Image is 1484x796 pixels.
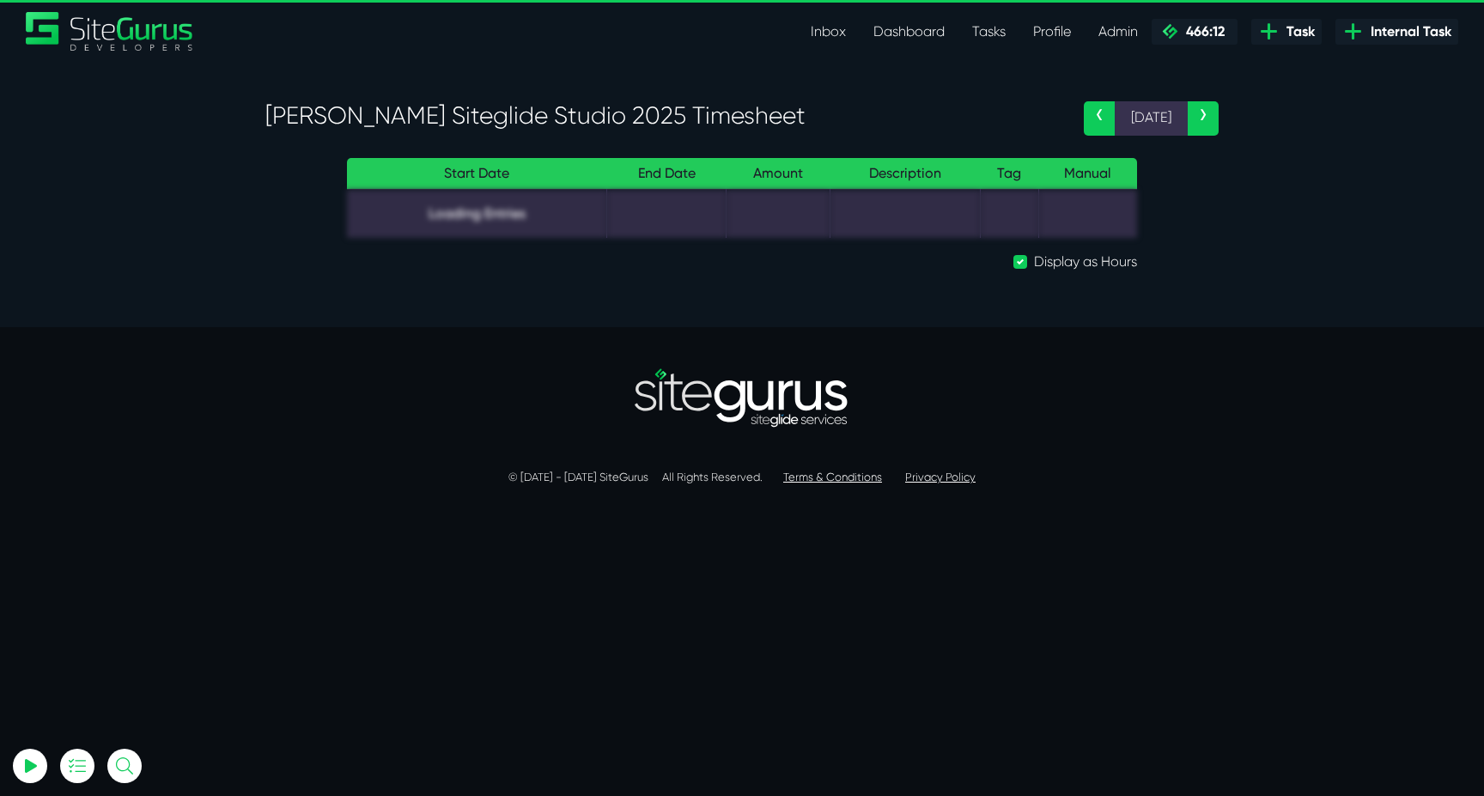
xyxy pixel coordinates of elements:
a: SiteGurus [26,12,194,51]
th: Tag [980,158,1039,190]
th: End Date [607,158,727,190]
a: › [1188,101,1219,136]
a: Terms & Conditions [783,471,882,483]
p: © [DATE] - [DATE] SiteGurus All Rights Reserved. [265,469,1219,486]
h3: [PERSON_NAME] Siteglide Studio 2025 Timesheet [265,101,1058,131]
a: 466:12 [1152,19,1238,45]
span: [DATE] [1115,101,1188,136]
th: Description [830,158,980,190]
span: Internal Task [1364,21,1451,42]
a: Tasks [958,15,1019,49]
a: Admin [1085,15,1152,49]
a: Dashboard [860,15,958,49]
a: Internal Task [1335,19,1458,45]
th: Manual [1039,158,1137,190]
span: 466:12 [1179,23,1225,39]
th: Amount [727,158,830,190]
a: Privacy Policy [905,471,976,483]
a: Task [1251,19,1322,45]
span: Task [1280,21,1315,42]
a: ‹ [1084,101,1115,136]
th: Start Date [347,158,607,190]
td: Loading Entries [347,189,607,238]
img: Sitegurus Logo [26,12,194,51]
a: Inbox [797,15,860,49]
a: Profile [1019,15,1085,49]
label: Display as Hours [1034,252,1137,272]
